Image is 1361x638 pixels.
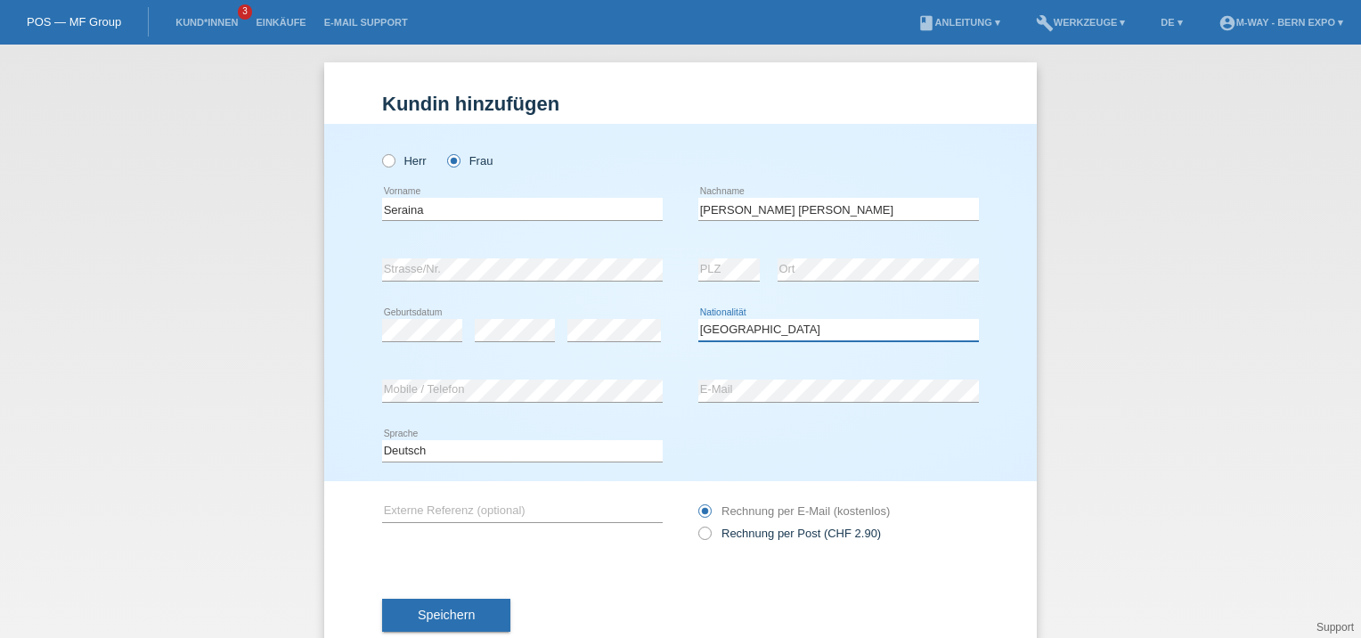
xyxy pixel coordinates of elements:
[1316,621,1354,634] a: Support
[698,504,710,527] input: Rechnung per E-Mail (kostenlos)
[447,154,493,168] label: Frau
[382,154,427,168] label: Herr
[698,527,881,540] label: Rechnung per Post (CHF 2.90)
[27,15,121,29] a: POS — MF Group
[1218,14,1236,32] i: account_circle
[917,14,935,32] i: book
[247,17,314,28] a: Einkäufe
[167,17,247,28] a: Kund*innen
[418,608,475,622] span: Speichern
[1027,17,1135,28] a: buildWerkzeuge ▾
[1210,17,1352,28] a: account_circlem-way - Bern Expo ▾
[382,154,394,166] input: Herr
[447,154,459,166] input: Frau
[909,17,1009,28] a: bookAnleitung ▾
[1152,17,1191,28] a: DE ▾
[382,599,510,633] button: Speichern
[238,4,252,20] span: 3
[698,527,710,549] input: Rechnung per Post (CHF 2.90)
[1036,14,1054,32] i: build
[382,93,979,115] h1: Kundin hinzufügen
[315,17,417,28] a: E-Mail Support
[698,504,890,518] label: Rechnung per E-Mail (kostenlos)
